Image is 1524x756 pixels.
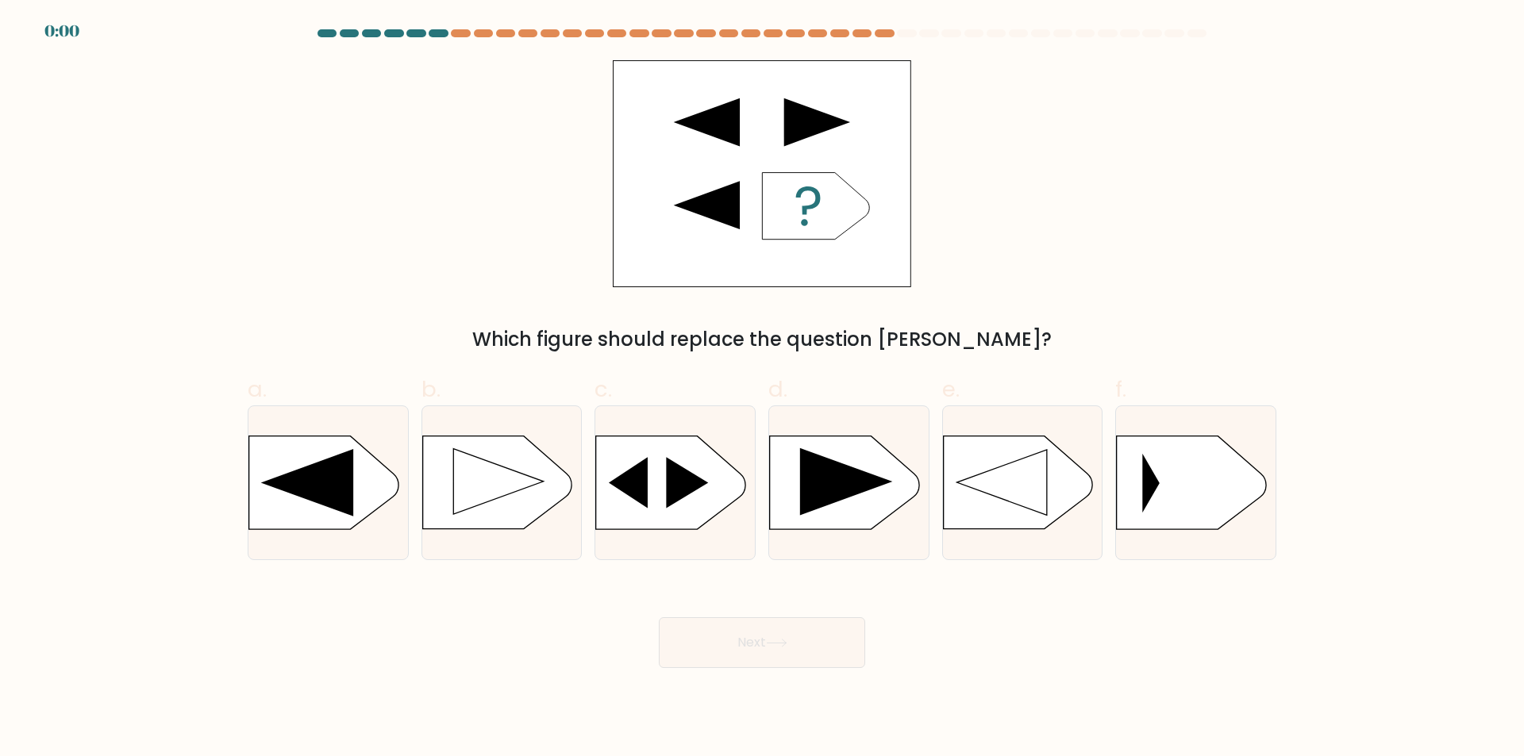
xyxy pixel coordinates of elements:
span: e. [942,374,960,405]
button: Next [659,617,865,668]
span: a. [248,374,267,405]
span: f. [1115,374,1126,405]
span: d. [768,374,787,405]
div: Which figure should replace the question [PERSON_NAME]? [257,325,1267,354]
div: 0:00 [44,19,79,43]
span: c. [595,374,612,405]
span: b. [421,374,441,405]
